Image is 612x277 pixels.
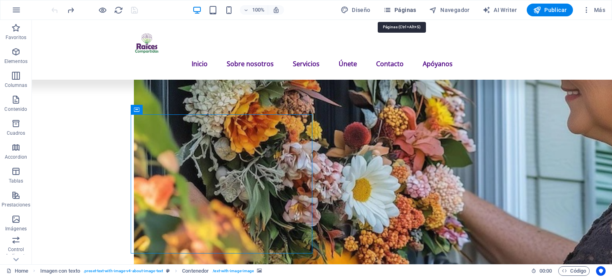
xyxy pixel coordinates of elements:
[9,178,24,184] p: Tablas
[337,4,374,16] div: Diseño (Ctrl+Alt+Y)
[5,82,27,88] p: Columnas
[6,34,26,41] p: Favoritos
[66,6,75,15] i: Rehacer: Eliminar elementos (Ctrl+Y, ⌘+Y)
[114,6,123,15] i: Volver a cargar página
[5,226,27,232] p: Imágenes
[212,266,254,276] span: . text-with-image-image
[40,266,80,276] span: Haz clic para seleccionar y doble clic para editar
[2,202,30,208] p: Prestaciones
[527,4,573,16] button: Publicar
[558,266,590,276] button: Código
[337,4,374,16] button: Diseño
[66,5,75,15] button: redo
[114,5,123,15] button: reload
[7,130,25,136] p: Cuadros
[583,6,605,14] span: Más
[426,4,473,16] button: Navegador
[40,266,262,276] nav: breadcrumb
[83,266,163,276] span: . preset-text-with-image-v4-about-image-text
[166,269,170,273] i: Este elemento es un preajuste personalizable
[562,266,586,276] span: Código
[4,58,27,65] p: Elementos
[479,4,520,16] button: AI Writer
[380,4,420,16] button: Páginas
[6,266,28,276] a: Haz clic para cancelar la selección y doble clic para abrir páginas
[252,5,265,15] h6: 100%
[341,6,371,14] span: Diseño
[483,6,517,14] span: AI Writer
[257,269,262,273] i: Este elemento contiene un fondo
[545,268,546,274] span: :
[579,4,608,16] button: Más
[539,266,552,276] span: 00 00
[531,266,552,276] h6: Tiempo de la sesión
[98,5,107,15] button: Haz clic para salir del modo de previsualización y seguir editando
[5,154,27,160] p: Accordion
[383,6,416,14] span: Páginas
[533,6,567,14] span: Publicar
[182,266,209,276] span: Haz clic para seleccionar y doble clic para editar
[596,266,606,276] button: Usercentrics
[4,106,27,112] p: Contenido
[429,6,470,14] span: Navegador
[240,5,268,15] button: 100%
[273,6,280,14] i: Al redimensionar, ajustar el nivel de zoom automáticamente para ajustarse al dispositivo elegido.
